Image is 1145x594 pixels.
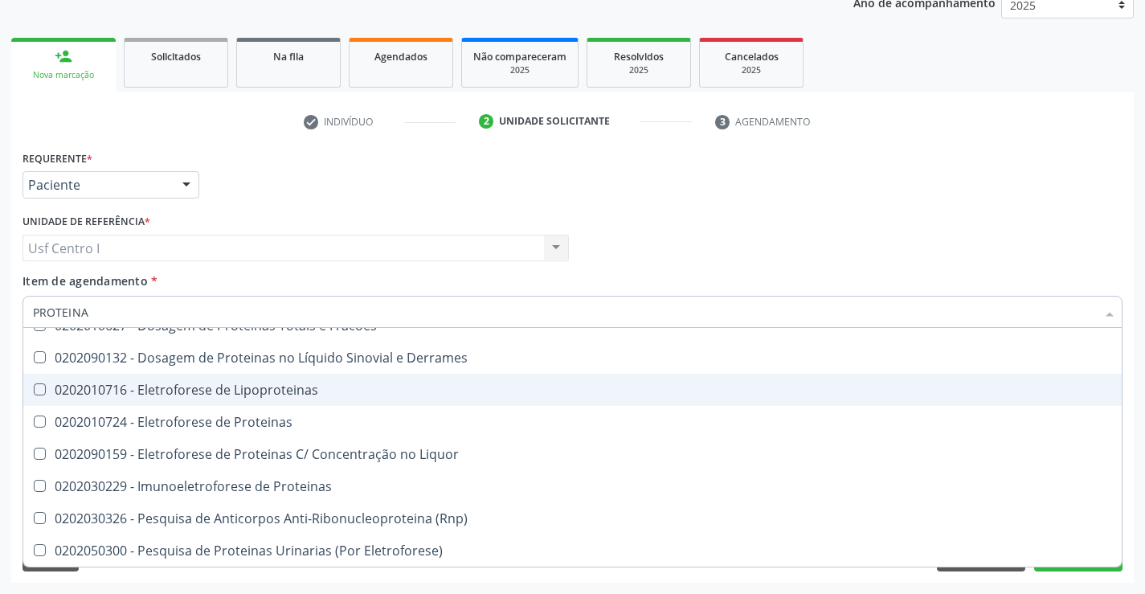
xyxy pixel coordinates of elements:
span: Solicitados [151,50,201,63]
div: 0202030229 - Imunoeletroforese de Proteinas [33,480,1112,493]
div: 0202090159 - Eletroforese de Proteinas C/ Concentração no Liquor [33,448,1112,461]
div: 2025 [599,64,679,76]
span: Na fila [273,50,304,63]
div: 0202050300 - Pesquisa de Proteinas Urinarias (Por Eletroforese) [33,544,1112,557]
div: Nova marcação [22,69,104,81]
span: Item de agendamento [22,273,148,289]
span: Cancelados [725,50,779,63]
label: Requerente [22,146,92,171]
div: 2025 [473,64,566,76]
label: Unidade de referência [22,210,150,235]
span: Resolvidos [614,50,664,63]
input: Buscar por procedimentos [33,296,1096,328]
div: 2 [479,114,493,129]
div: 0202030326 - Pesquisa de Anticorpos Anti-Ribonucleoproteina (Rnp) [33,512,1112,525]
div: 0202010716 - Eletroforese de Lipoproteinas [33,383,1112,396]
div: person_add [55,47,72,65]
span: Agendados [374,50,427,63]
span: Paciente [28,177,166,193]
div: 0202010724 - Eletroforese de Proteinas [33,416,1112,428]
div: Unidade solicitante [499,114,610,129]
span: Não compareceram [473,50,566,63]
div: 2025 [711,64,791,76]
div: 0202090132 - Dosagem de Proteinas no Líquido Sinovial e Derrames [33,351,1112,364]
